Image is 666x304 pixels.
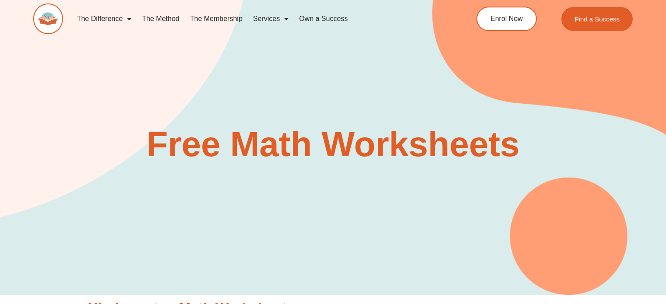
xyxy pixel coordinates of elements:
[248,9,294,29] a: Services
[561,7,633,31] a: Find a Success
[490,15,523,22] span: Enrol Now
[72,9,442,29] nav: Menu
[84,127,583,162] h2: Free Math Worksheets
[185,9,248,29] a: The Membership
[294,9,353,29] a: Own a Success
[72,9,137,29] a: The Difference
[137,9,184,29] a: The Method
[476,7,537,31] a: Enrol Now
[574,16,620,22] span: Find a Success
